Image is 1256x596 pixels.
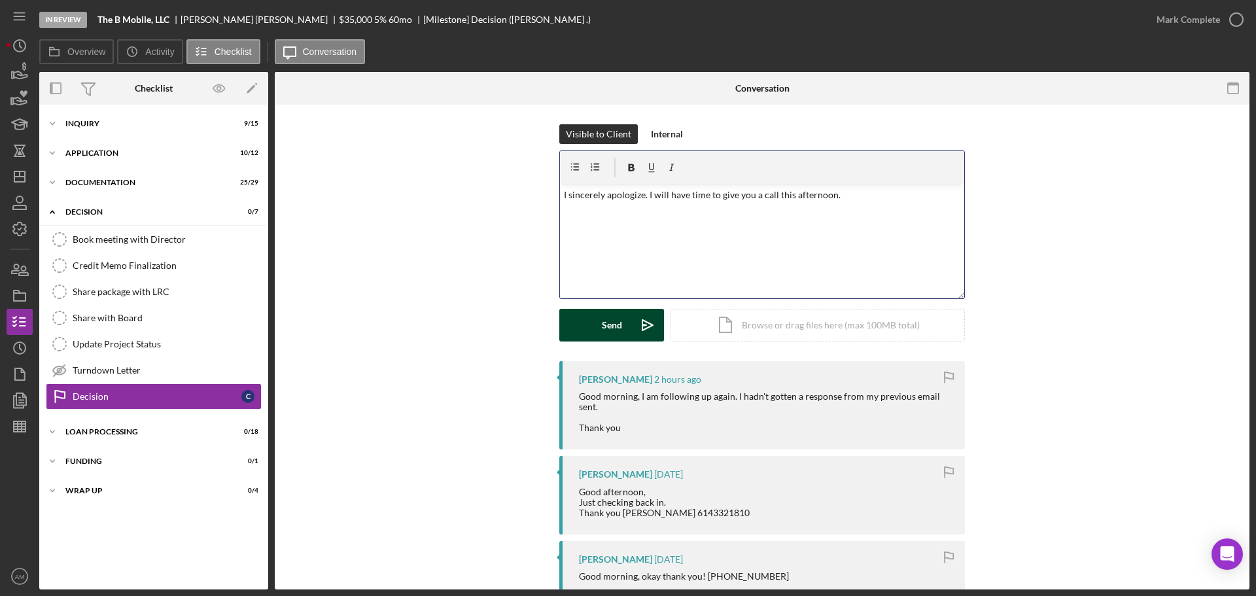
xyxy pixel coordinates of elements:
[374,14,387,25] div: 5 %
[97,14,169,25] b: The B Mobile, LLC
[117,39,183,64] button: Activity
[579,571,789,582] div: Good morning, okay thank you! [PHONE_NUMBER]
[654,374,701,385] time: 2025-09-23 15:02
[235,428,258,436] div: 0 / 18
[39,39,114,64] button: Overview
[65,179,226,186] div: Documentation
[579,469,652,480] div: [PERSON_NAME]
[46,357,262,383] a: Turndown Letter
[215,46,252,57] label: Checklist
[579,554,652,565] div: [PERSON_NAME]
[564,188,961,202] p: I sincerely apologize. I will have time to give you a call this afternoon.
[73,313,261,323] div: Share with Board
[73,234,261,245] div: Book meeting with Director
[73,260,261,271] div: Credit Memo Finalization
[65,208,226,216] div: Decision
[235,149,258,157] div: 10 / 12
[423,14,591,25] div: [Milestone] Decision ([PERSON_NAME] .)
[1157,7,1220,33] div: Mark Complete
[559,309,664,342] button: Send
[46,331,262,357] a: Update Project Status
[46,305,262,331] a: Share with Board
[186,39,260,64] button: Checklist
[39,12,87,28] div: In Review
[579,374,652,385] div: [PERSON_NAME]
[46,279,262,305] a: Share package with LRC
[65,149,226,157] div: Application
[46,226,262,253] a: Book meeting with Director
[1212,538,1243,570] div: Open Intercom Messenger
[73,339,261,349] div: Update Project Status
[602,309,622,342] div: Send
[65,120,226,128] div: Inquiry
[235,487,258,495] div: 0 / 4
[73,287,261,297] div: Share package with LRC
[46,253,262,279] a: Credit Memo Finalization
[735,83,790,94] div: Conversation
[654,554,683,565] time: 2025-09-15 13:03
[73,365,261,376] div: Turndown Letter
[339,14,372,25] span: $35,000
[145,46,174,57] label: Activity
[235,457,258,465] div: 0 / 1
[65,487,226,495] div: Wrap up
[303,46,357,57] label: Conversation
[15,573,24,580] text: AM
[1143,7,1249,33] button: Mark Complete
[651,124,683,144] div: Internal
[566,124,631,144] div: Visible to Client
[275,39,366,64] button: Conversation
[235,179,258,186] div: 25 / 29
[67,46,105,57] label: Overview
[389,14,412,25] div: 60 mo
[579,391,952,433] div: Good morning, I am following up again. I hadn't gotten a response from my previous email sent. Th...
[46,383,262,410] a: DecisionC
[579,487,750,518] div: Good afternoon, Just checking back in. Thank you [PERSON_NAME] 6143321810
[65,428,226,436] div: Loan Processing
[235,120,258,128] div: 9 / 15
[135,83,173,94] div: Checklist
[7,563,33,589] button: AM
[559,124,638,144] button: Visible to Client
[181,14,339,25] div: [PERSON_NAME] [PERSON_NAME]
[73,391,241,402] div: Decision
[235,208,258,216] div: 0 / 7
[654,469,683,480] time: 2025-09-18 17:51
[644,124,689,144] button: Internal
[241,390,254,403] div: C
[65,457,226,465] div: Funding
